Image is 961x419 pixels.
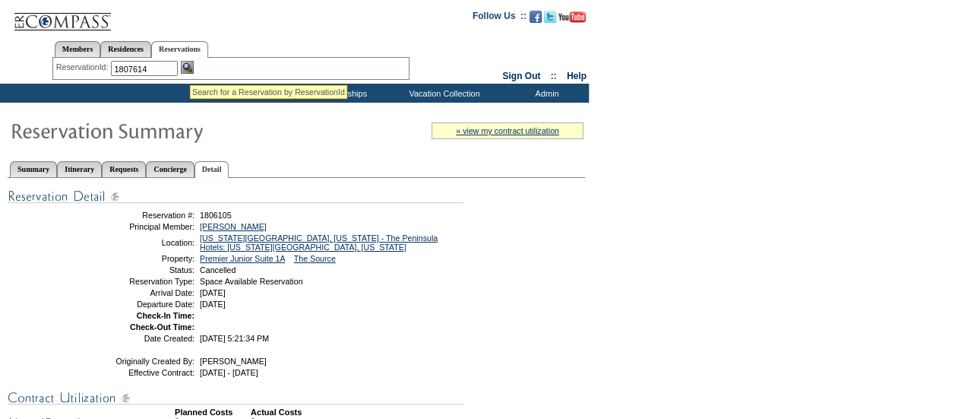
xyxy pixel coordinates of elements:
[558,15,586,24] a: Subscribe to our YouTube Channel
[456,126,559,135] a: » view my contract utilization
[86,288,194,297] td: Arrival Date:
[200,222,267,231] a: [PERSON_NAME]
[86,357,194,366] td: Originally Created By:
[86,334,194,343] td: Date Created:
[10,161,57,177] a: Summary
[146,161,194,177] a: Concierge
[544,11,556,23] img: Follow us on Twitter
[200,288,226,297] span: [DATE]
[151,41,208,58] a: Reservations
[55,41,101,57] a: Members
[86,222,194,231] td: Principal Member:
[137,311,194,320] strong: Check-In Time:
[529,15,542,24] a: Become our fan on Facebook
[86,254,194,263] td: Property:
[200,265,236,275] span: Cancelled
[57,161,102,177] a: Itinerary
[86,265,194,275] td: Status:
[8,389,463,408] img: Contract Utilization
[501,84,589,103] td: Admin
[175,408,251,417] td: Planned Costs
[551,71,557,81] span: ::
[384,84,501,103] td: Vacation Collection
[200,368,258,377] span: [DATE] - [DATE]
[102,161,146,177] a: Requests
[473,9,526,27] td: Follow Us ::
[194,161,229,178] a: Detail
[181,61,194,74] img: Reservation Search
[209,84,296,103] td: Home
[86,277,194,286] td: Reservation Type:
[200,254,285,263] a: Premier Junior Suite 1A
[200,233,438,252] a: [US_STATE][GEOGRAPHIC_DATA], [US_STATE] - The Peninsula Hotels: [US_STATE][GEOGRAPHIC_DATA], [US_...
[567,71,586,81] a: Help
[100,41,151,57] a: Residences
[86,211,194,220] td: Reservation #:
[10,115,314,145] img: Reservaton Summary
[251,408,585,417] td: Actual Costs
[296,84,384,103] td: Memberships
[86,233,194,252] td: Location:
[558,11,586,23] img: Subscribe to our YouTube Channel
[200,300,226,309] span: [DATE]
[56,61,112,74] div: ReservationId:
[502,71,540,81] a: Sign Out
[86,368,194,377] td: Effective Contract:
[294,254,336,263] a: The Source
[200,357,267,366] span: [PERSON_NAME]
[200,211,232,220] span: 1806105
[544,15,556,24] a: Follow us on Twitter
[86,300,194,309] td: Departure Date:
[529,11,542,23] img: Become our fan on Facebook
[192,87,345,97] div: Search for a Reservation by ReservationId
[130,322,194,332] strong: Check-Out Time:
[200,277,302,286] span: Space Available Reservation
[200,334,269,343] span: [DATE] 5:21:34 PM
[8,187,463,206] img: Reservation Detail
